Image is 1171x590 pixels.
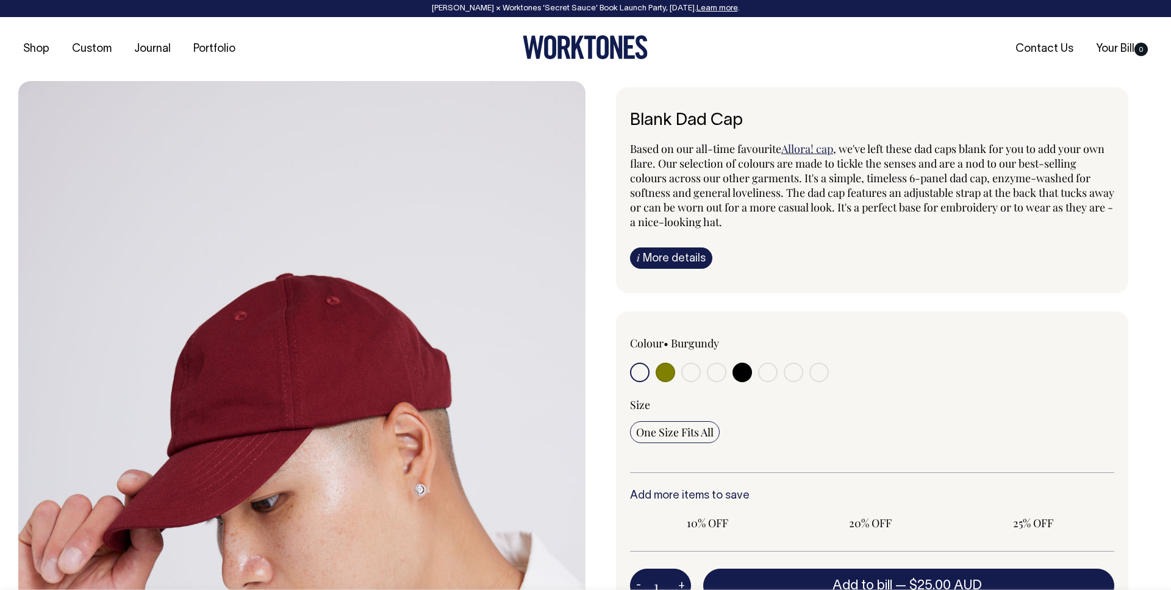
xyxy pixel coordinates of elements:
div: [PERSON_NAME] × Worktones ‘Secret Sauce’ Book Launch Party, [DATE]. . [12,4,1159,13]
div: Colour [630,336,824,350]
span: 25% OFF [961,516,1105,530]
span: i [637,251,640,264]
label: Burgundy [671,336,719,350]
a: Contact Us [1011,39,1078,59]
span: One Size Fits All [636,425,714,439]
span: 20% OFF [799,516,942,530]
a: Journal [129,39,176,59]
a: Learn more [697,5,738,12]
span: Based on our all-time favourite [630,141,781,156]
input: 20% OFF [793,512,948,534]
h1: Blank Dad Cap [630,112,1114,130]
input: One Size Fits All [630,421,720,443]
span: , we've left these dad caps blank for you to add your own flare. Our selection of colours are mad... [630,141,1114,229]
div: Size [630,397,1114,412]
a: Allora! cap [781,141,833,156]
span: 10% OFF [636,516,779,530]
a: Custom [67,39,116,59]
input: 25% OFF [955,512,1111,534]
h6: Add more items to save [630,490,1114,502]
span: 0 [1134,43,1148,56]
span: • [664,336,668,350]
input: 10% OFF [630,512,786,534]
a: iMore details [630,247,712,269]
a: Shop [18,39,54,59]
a: Your Bill0 [1091,39,1153,59]
a: Portfolio [188,39,240,59]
